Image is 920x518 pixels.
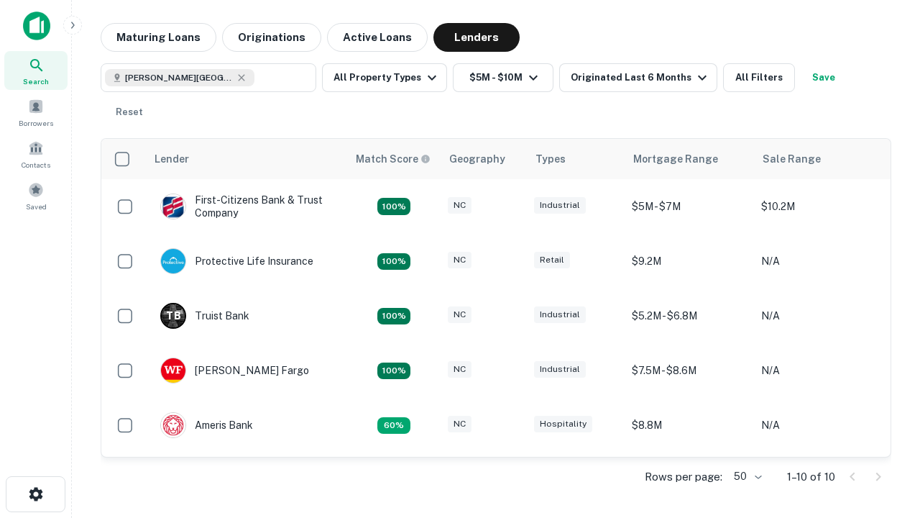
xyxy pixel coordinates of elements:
[625,343,754,398] td: $7.5M - $8.6M
[19,117,53,129] span: Borrowers
[534,361,586,378] div: Industrial
[448,197,471,214] div: NC
[161,249,185,273] img: picture
[625,179,754,234] td: $5M - $7M
[160,303,249,329] div: Truist Bank
[166,309,180,324] p: T B
[26,201,47,212] span: Saved
[527,139,625,179] th: Types
[4,176,68,215] a: Saved
[754,343,883,398] td: N/A
[160,358,309,383] div: [PERSON_NAME] Fargo
[125,71,233,84] span: [PERSON_NAME][GEOGRAPHIC_DATA], [GEOGRAPHIC_DATA]
[4,93,68,132] a: Borrowers
[723,63,795,92] button: All Filters
[22,159,50,171] span: Contacts
[534,416,592,432] div: Hospitality
[535,150,566,168] div: Types
[787,468,835,486] p: 1–10 of 10
[101,23,216,52] button: Maturing Loans
[161,194,185,219] img: picture
[327,23,428,52] button: Active Loans
[448,306,471,323] div: NC
[23,76,49,87] span: Search
[322,63,447,92] button: All Property Types
[453,63,553,92] button: $5M - $10M
[377,363,410,380] div: Matching Properties: 2, hasApolloMatch: undefined
[801,63,847,92] button: Save your search to get updates of matches that match your search criteria.
[377,253,410,271] div: Matching Properties: 2, hasApolloMatch: undefined
[161,358,185,383] img: picture
[23,12,50,40] img: capitalize-icon.png
[534,197,586,214] div: Industrial
[625,453,754,507] td: $9.2M
[377,417,410,435] div: Matching Properties: 1, hasApolloMatch: undefined
[160,194,333,219] div: First-citizens Bank & Trust Company
[625,234,754,288] td: $9.2M
[441,139,527,179] th: Geography
[155,150,189,168] div: Lender
[356,151,431,167] div: Capitalize uses an advanced AI algorithm to match your search with the best lender. The match sco...
[625,288,754,343] td: $5.2M - $6.8M
[625,398,754,453] td: $8.8M
[633,150,718,168] div: Mortgage Range
[4,135,68,173] a: Contacts
[347,139,441,179] th: Capitalize uses an advanced AI algorithm to match your search with the best lender. The match sco...
[754,398,883,453] td: N/A
[754,139,883,179] th: Sale Range
[534,306,586,323] div: Industrial
[848,357,920,426] iframe: Chat Widget
[160,412,253,438] div: Ameris Bank
[4,51,68,90] a: Search
[146,139,347,179] th: Lender
[754,234,883,288] td: N/A
[645,468,722,486] p: Rows per page:
[448,416,471,432] div: NC
[763,150,821,168] div: Sale Range
[754,453,883,507] td: N/A
[754,179,883,234] td: $10.2M
[222,23,321,52] button: Originations
[433,23,520,52] button: Lenders
[571,69,711,86] div: Originated Last 6 Months
[356,151,428,167] h6: Match Score
[534,252,570,268] div: Retail
[625,139,754,179] th: Mortgage Range
[448,361,471,378] div: NC
[449,150,505,168] div: Geography
[448,252,471,268] div: NC
[160,248,313,274] div: Protective Life Insurance
[377,198,410,215] div: Matching Properties: 2, hasApolloMatch: undefined
[161,413,185,437] img: picture
[754,288,883,343] td: N/A
[106,98,152,127] button: Reset
[728,466,764,487] div: 50
[377,308,410,325] div: Matching Properties: 3, hasApolloMatch: undefined
[559,63,717,92] button: Originated Last 6 Months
